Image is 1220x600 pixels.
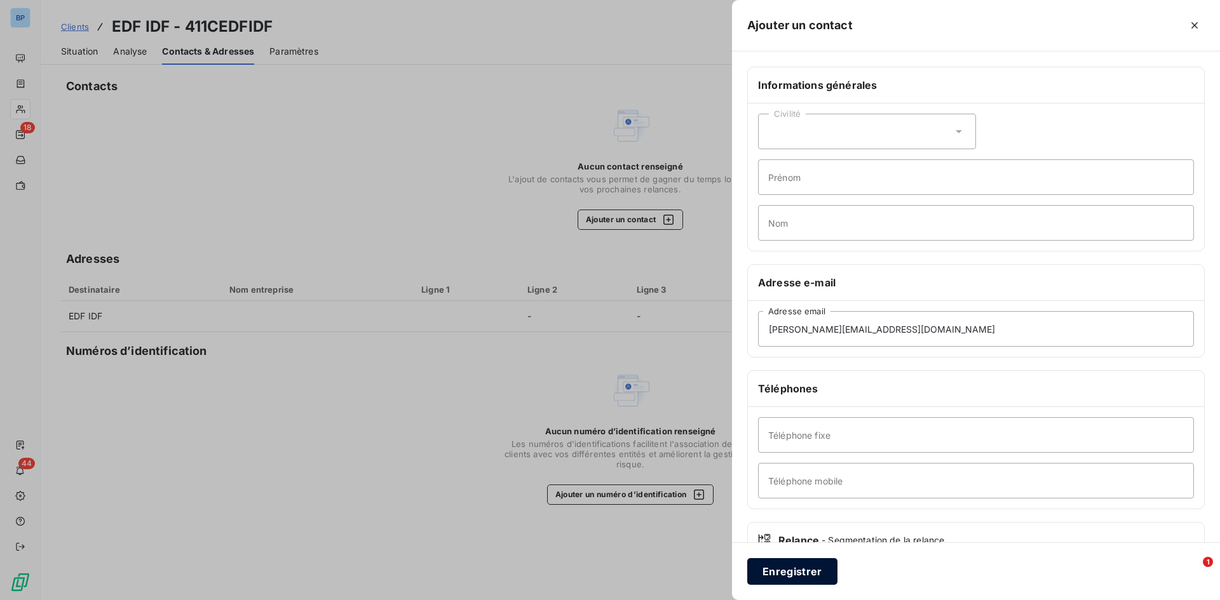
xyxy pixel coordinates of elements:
[758,275,1194,290] h6: Adresse e-mail
[758,159,1194,195] input: placeholder
[758,417,1194,453] input: placeholder
[758,311,1194,347] input: placeholder
[1177,557,1207,587] iframe: Intercom live chat
[747,17,853,34] h5: Ajouter un contact
[758,381,1194,396] h6: Téléphones
[747,558,837,585] button: Enregistrer
[758,77,1194,93] h6: Informations générales
[1203,557,1213,567] span: 1
[758,463,1194,498] input: placeholder
[758,205,1194,241] input: placeholder
[758,533,1194,548] div: Relance
[822,534,944,547] span: - Segmentation de la relance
